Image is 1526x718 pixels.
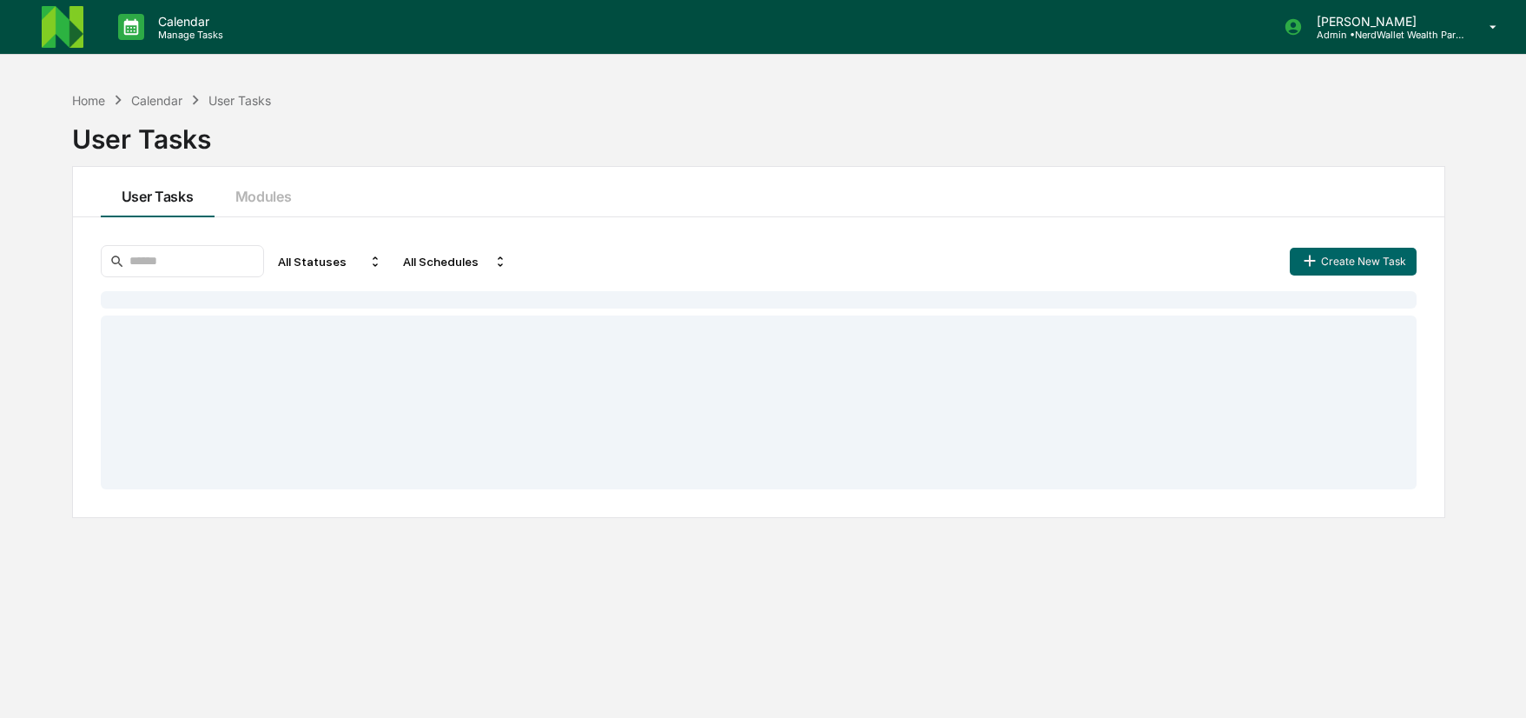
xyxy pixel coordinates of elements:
[1290,248,1417,276] button: Create New Task
[1303,29,1464,41] p: Admin • NerdWallet Wealth Partners
[42,6,83,48] img: logo
[72,110,1445,155] div: User Tasks
[215,167,313,217] button: Modules
[271,248,389,276] div: All Statuses
[131,93,182,108] div: Calendar
[72,93,105,108] div: Home
[208,93,271,108] div: User Tasks
[1303,14,1464,29] p: [PERSON_NAME]
[396,248,514,276] div: All Schedules
[101,167,215,217] button: User Tasks
[144,14,232,29] p: Calendar
[144,29,232,41] p: Manage Tasks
